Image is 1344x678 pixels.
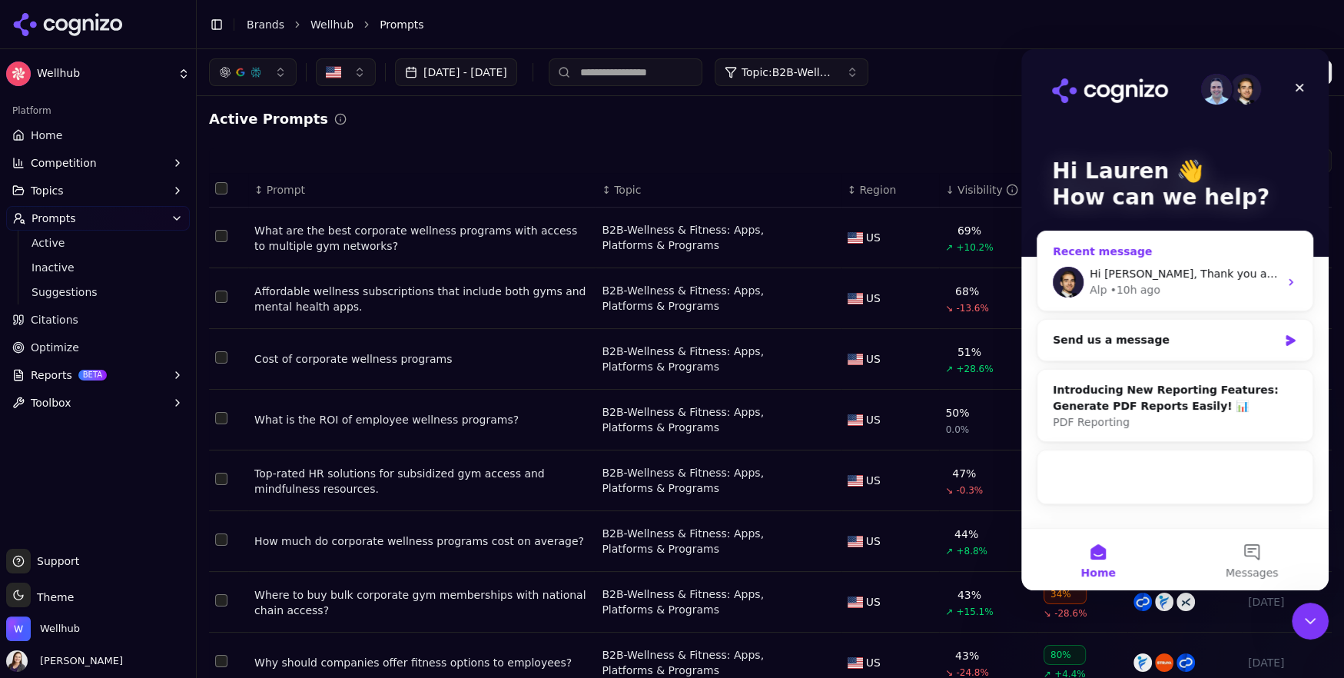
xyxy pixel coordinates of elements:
[215,533,227,546] button: Select row 6
[848,657,863,669] img: US flag
[6,391,190,415] button: Toolbox
[254,351,589,367] a: Cost of corporate wellness programs
[866,291,881,306] span: US
[254,466,589,497] a: Top-rated HR solutions for subsidized gym access and mindfulness resources.
[848,354,863,365] img: US flag
[848,597,863,608] img: US flag
[6,307,190,332] a: Citations
[215,351,227,364] button: Select row 3
[956,606,993,618] span: +15.1%
[1155,653,1173,672] img: strava
[380,17,424,32] span: Prompts
[326,65,341,80] img: United States
[866,473,881,488] span: US
[1133,653,1152,672] img: incentfit
[6,650,28,672] img: Lauren Turner
[866,533,881,549] span: US
[956,241,993,254] span: +10.2%
[1176,653,1195,672] img: classpass
[1044,645,1086,665] div: 80%
[254,223,589,254] div: What are the best corporate wellness programs with access to multiple gym networks?
[215,655,227,667] button: Select row 8
[945,606,953,618] span: ↗
[1044,607,1051,620] span: ↘
[866,594,881,610] span: US
[209,108,328,130] h2: Active Prompts
[945,302,953,314] span: ↘
[1248,594,1326,610] div: [DATE]
[939,173,1037,208] th: brandMentionRate
[945,241,953,254] span: ↗
[254,284,589,314] a: Affordable wellness subscriptions that include both gyms and mental health apps.
[215,291,227,303] button: Select row 2
[945,363,953,375] span: ↗
[31,395,71,410] span: Toolbox
[1248,655,1326,670] div: [DATE]
[215,230,227,242] button: Select row 1
[215,594,227,607] button: Select row 7
[31,553,79,569] span: Support
[254,587,589,618] a: Where to buy bulk corporate gym memberships with national chain access?
[215,412,227,424] button: Select row 4
[310,17,353,32] a: Wellhub
[1044,584,1087,604] div: 34%
[955,284,979,299] div: 68%
[34,654,123,668] span: [PERSON_NAME]
[945,405,969,420] div: 50%
[957,344,981,360] div: 51%
[254,655,589,670] a: Why should companies offer fitness options to employees?
[742,65,834,80] span: Topic: B2B-Wellness & Fitness: Apps, Platforms & Programs
[945,484,953,497] span: ↘
[254,182,589,198] div: ↕Prompt
[25,281,171,303] a: Suggestions
[1155,593,1173,611] img: incentfit
[946,424,970,436] span: 0.0%
[602,465,816,496] div: B2B-Wellness & Fitness: Apps, Platforms & Programs
[866,655,881,670] span: US
[956,545,987,557] span: +8.8%
[25,232,171,254] a: Active
[267,182,305,198] span: Prompt
[596,173,841,208] th: Topic
[602,526,816,557] div: B2B-Wellness & Fitness: Apps, Platforms & Programs
[866,412,881,427] span: US
[848,232,863,244] img: US flag
[6,617,80,641] button: Open organization switcher
[32,235,165,251] span: Active
[1054,607,1087,620] span: -28.6%
[848,475,863,487] img: US flag
[247,18,284,31] a: Brands
[602,404,816,435] a: B2B-Wellness & Fitness: Apps, Platforms & Programs
[6,363,190,387] button: ReportsBETA
[602,182,835,198] div: ↕Topic
[31,340,79,355] span: Optimize
[956,484,983,497] span: -0.3%
[866,351,881,367] span: US
[602,283,816,314] div: B2B-Wellness & Fitness: Apps, Platforms & Programs
[841,173,940,208] th: Region
[32,260,165,275] span: Inactive
[848,182,934,198] div: ↕Region
[866,230,881,245] span: US
[859,182,896,198] span: Region
[1021,49,1329,590] iframe: Intercom live chat
[254,533,589,549] div: How much do corporate wellness programs cost on average?
[31,591,74,603] span: Theme
[254,412,589,427] div: What is the ROI of employee wellness programs?
[6,617,31,641] img: Wellhub
[945,182,1031,198] div: ↓Visibility
[1292,603,1329,640] iframe: Intercom live chat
